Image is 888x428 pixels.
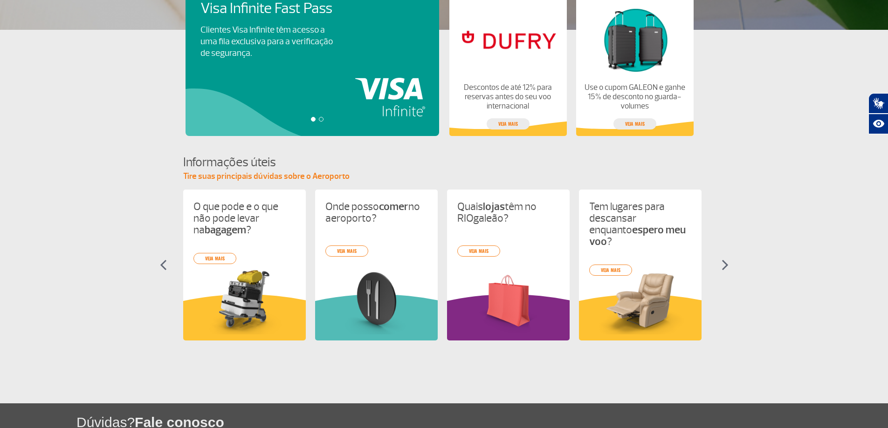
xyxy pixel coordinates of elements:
p: Tire suas principais dúvidas sobre o Aeroporto [183,171,705,182]
strong: espero meu voo [589,223,686,248]
a: veja mais [193,253,236,264]
img: card%20informa%C3%A7%C3%B5es%206.png [457,268,559,334]
h4: Informações úteis [183,154,705,171]
p: Onde posso no aeroporto? [325,201,427,224]
p: Descontos de até 12% para reservas antes do seu voo internacional [457,83,558,111]
strong: lojas [483,200,505,213]
a: veja mais [487,118,530,129]
img: seta-esquerda [160,259,167,271]
a: veja mais [457,245,500,257]
p: Tem lugares para descansar enquanto ? [589,201,691,247]
p: Use o cupom GALEON e ganhe 15% de desconto no guarda-volumes [584,83,685,111]
strong: comer [379,200,408,213]
p: Quais têm no RIOgaleão? [457,201,559,224]
strong: bagagem [205,223,246,237]
img: card%20informa%C3%A7%C3%B5es%204.png [589,268,691,334]
a: veja mais [613,118,656,129]
a: veja mais [325,245,368,257]
p: O que pode e o que não pode levar na ? [193,201,296,236]
p: Clientes Visa Infinite têm acesso a uma fila exclusiva para a verificação de segurança. [200,24,333,59]
img: amareloInformacoesUteis.svg [183,294,306,340]
img: Lojas [457,4,558,75]
img: roxoInformacoesUteis.svg [447,294,570,340]
img: amareloInformacoesUteis.svg [579,294,702,340]
img: card%20informa%C3%A7%C3%B5es%208.png [325,268,427,334]
div: Plugin de acessibilidade da Hand Talk. [868,93,888,134]
img: seta-direita [722,259,729,271]
img: verdeInformacoesUteis.svg [315,294,438,340]
button: Abrir recursos assistivos. [868,114,888,134]
a: veja mais [589,265,632,276]
button: Abrir tradutor de língua de sinais. [868,93,888,114]
img: card%20informa%C3%A7%C3%B5es%201.png [193,268,296,334]
img: Guarda-volumes [584,4,685,75]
